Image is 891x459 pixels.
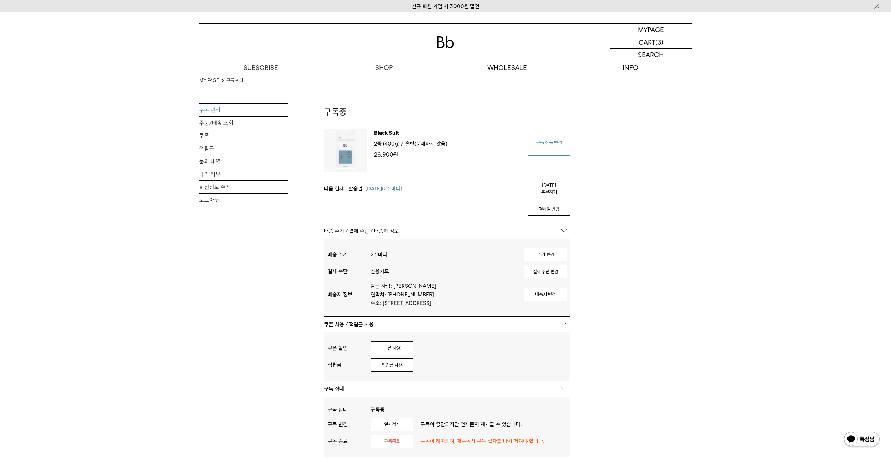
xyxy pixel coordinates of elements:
button: 결제 수단 변경 [524,265,567,279]
img: 상품이미지 [324,129,367,172]
p: SEARCH [638,49,664,61]
a: 구독 상품 변경 [528,129,570,156]
p: 쿠폰 사용 / 적립금 사용 [324,317,570,332]
p: 구독이 중단되지만 언제든지 재개할 수 있습니다. [413,420,567,429]
p: (3) [655,36,663,48]
p: INFO [569,61,692,74]
a: 신규 회원 가입 시 3,000원 할인 [412,3,479,10]
p: 구독중 [371,406,560,414]
div: 적립금 [328,362,371,368]
a: CART (3) [610,36,692,49]
div: 배송 주기 [328,251,371,258]
span: 다음 결제 · 발송일 [324,184,362,193]
a: 나의 리뷰 [199,168,288,180]
button: 주기 변경 [524,248,567,261]
p: 구독 상태 [324,381,570,397]
p: 신용카드 [371,267,517,276]
span: [DATE] [365,185,382,192]
img: 로고 [437,36,454,48]
a: MY PAGE [199,77,219,84]
div: 구독 상태 [328,407,371,413]
p: 주소: [STREET_ADDRESS] [371,299,517,307]
a: 문의 내역 [199,155,288,168]
div: 구독 종료 [328,438,371,444]
button: 배송지 변경 [524,288,567,301]
button: 쿠폰 사용 [371,341,413,355]
div: 배송지 정보 [328,291,371,298]
div: 쿠폰 할인 [328,345,371,351]
a: [DATE] 주문하기 [528,179,570,199]
button: 결제일 변경 [528,203,570,216]
p: 26,900 [374,150,520,159]
p: 2주마다 [371,250,517,259]
p: 홀빈(분쇄하지 않음) [405,139,447,148]
p: Black Suit [374,129,520,139]
p: MYPAGE [638,24,664,36]
h2: 구독중 [324,106,570,129]
div: 결제 수단 [328,268,371,275]
p: 구독이 해지되며, 재구독시 구독 절차를 다시 거쳐야 합니다. [413,437,567,445]
a: 회원정보 수정 [199,181,288,193]
p: CART [639,36,655,48]
button: 적립금 사용 [371,358,413,372]
a: 구독 관리 [226,77,243,84]
p: WHOLESALE [445,61,569,74]
a: 구독 관리 [199,104,288,116]
img: 카카오톡 채널 1:1 채팅 버튼 [843,431,880,448]
p: 배송 주기 / 결제 수단 / 배송지 정보 [324,223,570,239]
div: 구독 변경 [328,421,371,428]
span: 원 [393,151,398,158]
a: 쿠폰 [199,129,288,142]
button: 일시정지 [371,418,413,431]
span: (2주마다) [365,184,402,193]
button: 구독종료 [371,435,413,448]
a: SUBSCRIBE [199,61,322,74]
a: SHOP [322,61,445,74]
a: 주문/배송 조회 [199,117,288,129]
p: 받는 사람: [PERSON_NAME] [371,282,517,290]
span: 2종 (400g) / [374,141,404,147]
a: 적립금 [199,142,288,155]
a: 로그아웃 [199,194,288,206]
a: MYPAGE [610,24,692,36]
p: 연락처: [PHONE_NUMBER] [371,290,517,299]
